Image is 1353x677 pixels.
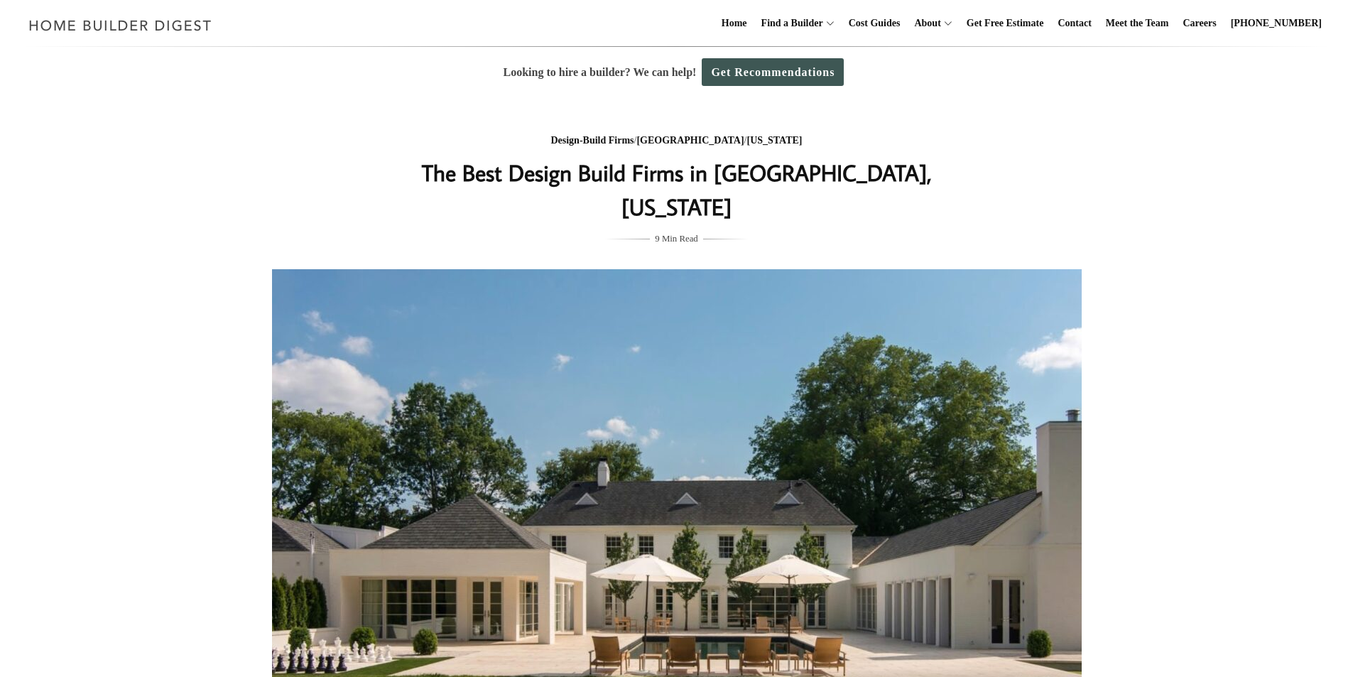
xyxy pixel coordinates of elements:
a: [US_STATE] [746,135,802,146]
a: About [908,1,940,46]
a: [GEOGRAPHIC_DATA] [636,135,744,146]
img: Home Builder Digest [23,11,218,39]
a: Get Free Estimate [961,1,1050,46]
a: Contact [1052,1,1097,46]
a: Home [716,1,753,46]
a: Meet the Team [1100,1,1175,46]
a: Careers [1178,1,1222,46]
span: 9 Min Read [655,231,697,247]
div: / / [393,132,960,150]
a: [PHONE_NUMBER] [1225,1,1327,46]
a: Get Recommendations [702,58,844,86]
h1: The Best Design Build Firms in [GEOGRAPHIC_DATA], [US_STATE] [393,156,960,224]
a: Find a Builder [756,1,823,46]
a: Design-Build Firms [550,135,634,146]
a: Cost Guides [843,1,906,46]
